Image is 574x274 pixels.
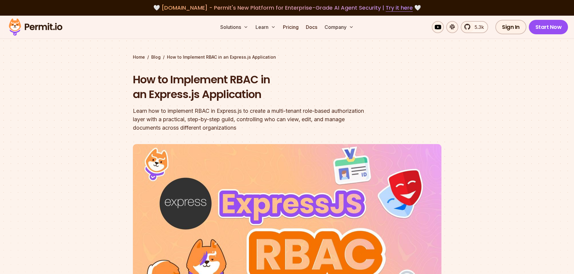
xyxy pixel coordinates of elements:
a: Docs [303,21,320,33]
div: / / [133,54,441,60]
button: Learn [253,21,278,33]
span: [DOMAIN_NAME] - Permit's New Platform for Enterprise-Grade AI Agent Security | [162,4,413,11]
button: Company [322,21,356,33]
h1: How to Implement RBAC in an Express.js Application [133,72,364,102]
a: Sign In [495,20,526,34]
img: Permit logo [6,17,65,37]
a: Start Now [529,20,568,34]
a: Pricing [281,21,301,33]
div: 🤍 🤍 [14,4,560,12]
a: Try it here [386,4,413,12]
a: Home [133,54,145,60]
div: Learn how to implement RBAC in Express.js to create a multi-tenant role-based authorization layer... [133,107,364,132]
span: 5.3k [471,23,484,31]
a: Blog [151,54,161,60]
a: 5.3k [461,21,488,33]
button: Solutions [218,21,251,33]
